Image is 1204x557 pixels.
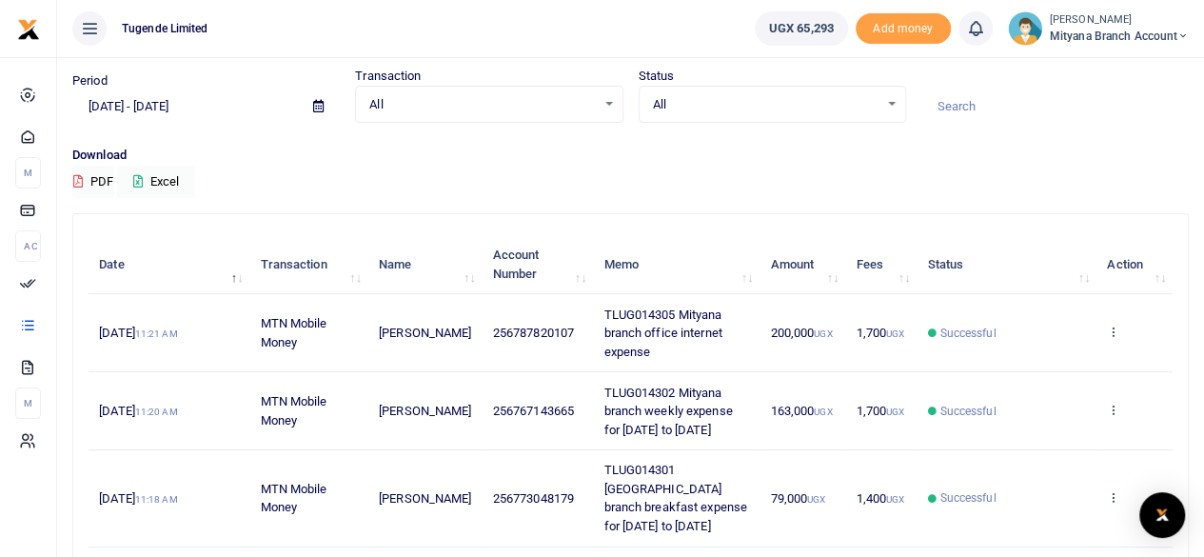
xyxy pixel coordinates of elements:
[856,13,951,45] li: Toup your wallet
[921,90,1189,123] input: Search
[99,491,177,506] span: [DATE]
[603,463,746,533] span: TLUG014301 [GEOGRAPHIC_DATA] branch breakfast expense for [DATE] to [DATE]
[15,388,41,419] li: M
[379,326,471,340] span: [PERSON_NAME]
[939,489,996,507] span: Successful
[747,11,856,46] li: Wallet ballance
[1008,11,1189,46] a: profile-user [PERSON_NAME] Mityana Branch Account
[135,494,178,505] small: 11:18 AM
[939,403,996,420] span: Successful
[260,482,326,515] span: MTN Mobile Money
[1139,492,1185,538] div: Open Intercom Messenger
[72,90,298,123] input: select period
[593,235,760,294] th: Memo: activate to sort column ascending
[249,235,368,294] th: Transaction: activate to sort column ascending
[856,404,904,418] span: 1,700
[917,235,1096,294] th: Status: activate to sort column ascending
[89,235,249,294] th: Date: activate to sort column descending
[15,157,41,189] li: M
[886,328,904,339] small: UGX
[355,67,421,86] label: Transaction
[755,11,848,46] a: UGX 65,293
[379,404,471,418] span: [PERSON_NAME]
[603,386,732,437] span: TLUG014302 Mityana branch weekly expense for [DATE] to [DATE]
[260,394,326,428] span: MTN Mobile Money
[770,326,832,340] span: 200,000
[15,230,41,262] li: Ac
[845,235,917,294] th: Fees: activate to sort column ascending
[807,494,825,505] small: UGX
[603,308,721,359] span: TLUG014305 Mityana branch office internet expense
[369,95,595,114] span: All
[769,19,834,38] span: UGX 65,293
[72,71,108,90] label: Period
[856,326,904,340] span: 1,700
[493,404,574,418] span: 256767143665
[72,166,114,198] button: PDF
[17,18,40,41] img: logo-small
[117,166,195,198] button: Excel
[135,407,178,417] small: 11:20 AM
[886,494,904,505] small: UGX
[770,491,825,506] span: 79,000
[99,326,177,340] span: [DATE]
[856,20,951,34] a: Add money
[1008,11,1042,46] img: profile-user
[17,21,40,35] a: logo-small logo-large logo-large
[99,404,177,418] span: [DATE]
[1050,28,1189,45] span: Mityana Branch Account
[379,491,471,506] span: [PERSON_NAME]
[493,326,574,340] span: 256787820107
[814,407,832,417] small: UGX
[114,20,216,37] span: Tugende Limited
[856,491,904,506] span: 1,400
[368,235,483,294] th: Name: activate to sort column ascending
[760,235,845,294] th: Amount: activate to sort column ascending
[939,325,996,342] span: Successful
[770,404,832,418] span: 163,000
[483,235,594,294] th: Account Number: activate to sort column ascending
[1050,12,1189,29] small: [PERSON_NAME]
[814,328,832,339] small: UGX
[1096,235,1173,294] th: Action: activate to sort column ascending
[260,316,326,349] span: MTN Mobile Money
[135,328,178,339] small: 11:21 AM
[493,491,574,506] span: 256773048179
[72,146,1189,166] p: Download
[653,95,878,114] span: All
[886,407,904,417] small: UGX
[639,67,675,86] label: Status
[856,13,951,45] span: Add money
